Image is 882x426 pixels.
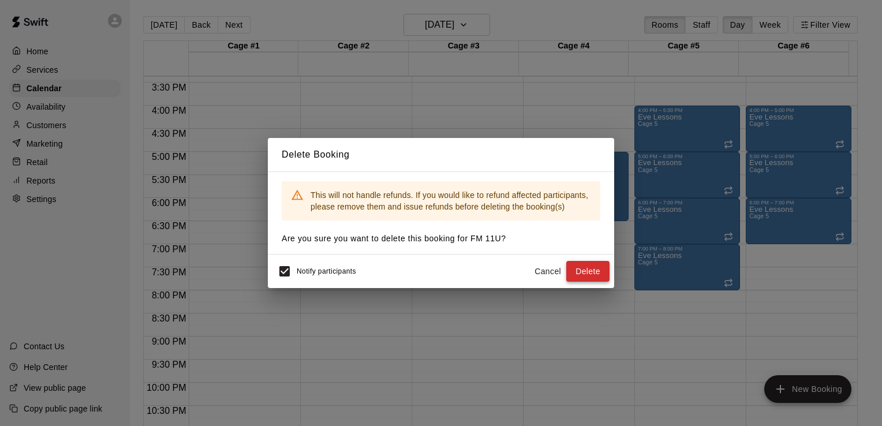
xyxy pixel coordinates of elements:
button: Delete [566,261,610,282]
h2: Delete Booking [268,138,614,171]
div: This will not handle refunds. If you would like to refund affected participants, please remove th... [311,185,591,217]
p: Are you sure you want to delete this booking for FM 11U ? [282,233,600,245]
button: Cancel [529,261,566,282]
span: Notify participants [297,267,356,275]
